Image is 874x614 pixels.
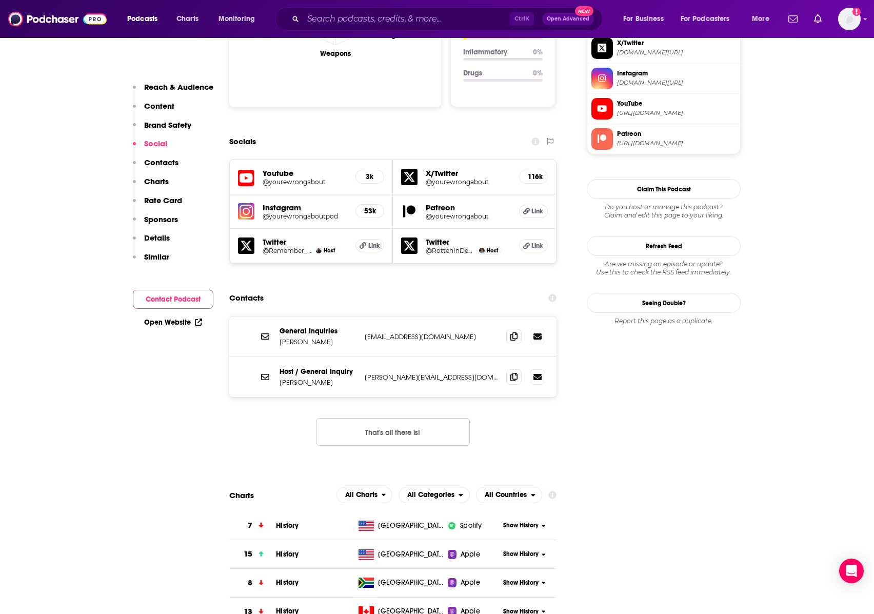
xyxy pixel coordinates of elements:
button: Open AdvancedNew [542,13,594,25]
span: All Categories [407,491,454,499]
button: Show History [500,579,549,587]
h5: @RottenInDenmark [426,247,475,254]
h3: 15 [244,548,252,560]
button: open menu [336,487,393,503]
button: open menu [211,11,268,27]
button: open menu [674,11,745,27]
h2: Countries [476,487,542,503]
a: Apple [448,549,500,560]
button: open menu [399,487,470,503]
span: Instagram [617,69,736,78]
p: [PERSON_NAME] [280,338,356,346]
button: Social [133,138,167,157]
button: open menu [616,11,677,27]
p: Reach & Audience [144,82,213,92]
button: Show History [500,521,549,530]
button: Charts [133,176,169,195]
a: @yourewrongaboutpod [263,212,347,220]
p: Host / General Inquiry [280,367,356,376]
a: Apple [448,578,500,588]
button: open menu [476,487,542,503]
a: @yourewrongabout [263,178,347,186]
button: Details [133,233,170,252]
span: YouTube [617,99,736,108]
span: Podcasts [127,12,157,26]
h5: @yourewrongabout [426,212,511,220]
span: History [276,550,299,559]
a: 7 [229,511,276,540]
p: 0 % [533,48,543,56]
a: @yourewrongabout [426,178,511,186]
a: Link [519,205,548,218]
button: Reach & Audience [133,82,213,101]
h5: Instagram [263,203,347,212]
button: Show profile menu [838,8,861,30]
a: Seeing Double? [587,293,741,313]
p: Social [144,138,167,148]
img: iconImage [448,522,456,530]
img: Podchaser - Follow, Share and Rate Podcasts [8,9,107,29]
h5: 3k [364,172,375,181]
img: Sarah Marshall [316,248,322,253]
p: Rate Card [144,195,182,205]
p: Inflammatory [463,48,525,56]
div: Report this page as a duplicate. [587,317,741,325]
a: Show notifications dropdown [810,10,826,28]
button: Rate Card [133,195,182,214]
span: Link [531,242,543,250]
p: Sponsors [144,214,178,224]
a: Link [519,239,548,252]
h2: Platforms [336,487,393,503]
a: Charts [170,11,205,27]
p: 0 % [533,69,543,77]
h2: Categories [399,487,470,503]
span: Show History [503,550,539,559]
button: Content [133,101,174,120]
p: [PERSON_NAME] [280,378,356,387]
img: Michael Hobbes [479,248,485,253]
a: [GEOGRAPHIC_DATA] [354,549,448,560]
span: https://www.youtube.com/@yourewrongabout [617,109,736,117]
h5: Twitter [426,237,511,247]
span: X/Twitter [617,38,736,48]
h5: Patreon [426,203,511,212]
span: instagram.com/yourewrongaboutpod [617,79,736,87]
a: @Remember_Sarah [263,247,312,254]
a: Show notifications dropdown [784,10,802,28]
p: Charts [144,176,169,186]
button: Nothing here. [316,418,470,446]
button: Brand Safety [133,120,191,139]
span: Logged in as alisontucker [838,8,861,30]
p: General Inquiries [280,327,356,335]
a: 8 [229,569,276,597]
h5: 53k [364,207,375,215]
span: Ctrl K [510,12,534,26]
text: Criminal [262,31,290,39]
span: For Business [623,12,664,26]
h5: 116k [528,172,539,181]
span: More [752,12,769,26]
input: Search podcasts, credits, & more... [303,11,510,27]
h5: Youtube [263,168,347,178]
span: South Africa [378,578,445,588]
svg: Add a profile image [852,8,861,16]
p: Brand Safety [144,120,191,130]
span: Apple [461,549,480,560]
span: Open Advanced [547,16,589,22]
p: Content [144,101,174,111]
span: All Charts [345,491,378,499]
a: History [276,578,299,587]
button: Claim This Podcast [587,179,741,199]
button: Contacts [133,157,178,176]
a: X/Twitter[DOMAIN_NAME][URL] [591,37,736,59]
span: Show History [503,579,539,587]
span: Host [324,247,335,254]
a: History [276,521,299,530]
